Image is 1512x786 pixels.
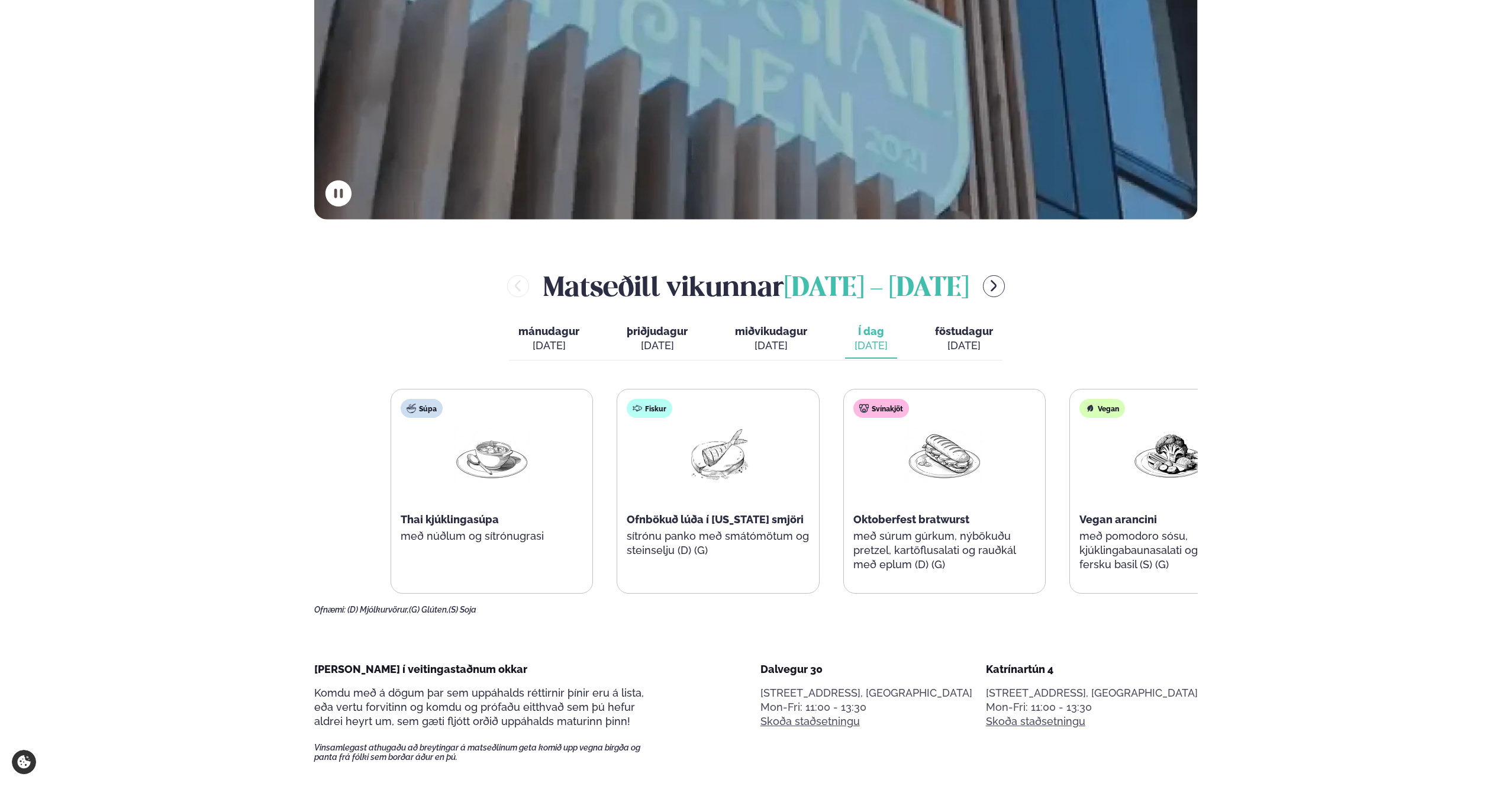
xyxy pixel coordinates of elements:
[926,320,1002,359] button: föstudagur [DATE]
[518,339,579,353] div: [DATE]
[627,339,688,353] div: [DATE]
[1133,427,1208,482] img: Vegan.png
[855,324,888,339] span: Í dag
[314,663,527,675] span: [PERSON_NAME] í veitingastaðnum okkar
[907,427,982,482] img: Panini.png
[314,687,644,727] span: Komdu með á dögum þar sem uppáhalds réttirnir þínir eru á lista, eða vertu forvitinn og komdu og ...
[986,662,1198,677] div: Katrínartún 4
[1079,513,1157,526] span: Vegan arancini
[1079,529,1262,572] p: með pomodoro sósu, kjúklingabaunasalati og vegan feta, fersku basil (S) (G)
[986,714,1085,729] a: Skoða staðsetningu
[726,320,817,359] button: miðvikudagur [DATE]
[760,686,972,700] p: [STREET_ADDRESS], [GEOGRAPHIC_DATA]
[935,325,993,337] span: föstudagur
[518,325,579,337] span: mánudagur
[735,325,807,337] span: miðvikudagur
[935,339,993,353] div: [DATE]
[627,529,809,558] p: sítrónu panko með smátómötum og steinselju (D) (G)
[680,427,756,482] img: Fish.png
[507,275,529,297] button: menu-btn-left
[347,605,409,614] span: (D) Mjólkurvörur,
[633,404,642,413] img: fish.svg
[449,605,476,614] span: (S) Soja
[1079,399,1125,418] div: Vegan
[314,605,346,614] span: Ofnæmi:
[627,325,688,337] span: þriðjudagur
[401,529,583,543] p: með núðlum og sítrónugrasi
[401,399,443,418] div: Súpa
[401,513,499,526] span: Thai kjúklingasúpa
[627,399,672,418] div: Fiskur
[407,404,416,413] img: soup.svg
[855,339,888,353] div: [DATE]
[12,750,36,774] a: Cookie settings
[509,320,589,359] button: mánudagur [DATE]
[853,529,1036,572] p: með súrum gúrkum, nýbökuðu pretzel, kartöflusalati og rauðkál með eplum (D) (G)
[986,700,1198,714] div: Mon-Fri: 11:00 - 13:30
[627,513,804,526] span: Ofnbökuð lúða í [US_STATE] smjöri
[760,714,860,729] a: Skoða staðsetningu
[859,404,869,413] img: pork.svg
[784,276,969,302] span: [DATE] - [DATE]
[853,399,909,418] div: Svínakjöt
[1085,404,1095,413] img: Vegan.svg
[986,686,1198,700] p: [STREET_ADDRESS], [GEOGRAPHIC_DATA]
[983,275,1005,297] button: menu-btn-right
[617,320,697,359] button: þriðjudagur [DATE]
[735,339,807,353] div: [DATE]
[314,743,661,762] span: Vinsamlegast athugaðu að breytingar á matseðlinum geta komið upp vegna birgða og panta frá fólki ...
[760,700,972,714] div: Mon-Fri: 11:00 - 13:30
[543,267,969,305] h2: Matseðill vikunnar
[409,605,449,614] span: (G) Glúten,
[853,513,969,526] span: Oktoberfest bratwurst
[760,662,972,677] div: Dalvegur 30
[454,427,530,482] img: Soup.png
[845,320,897,359] button: Í dag [DATE]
